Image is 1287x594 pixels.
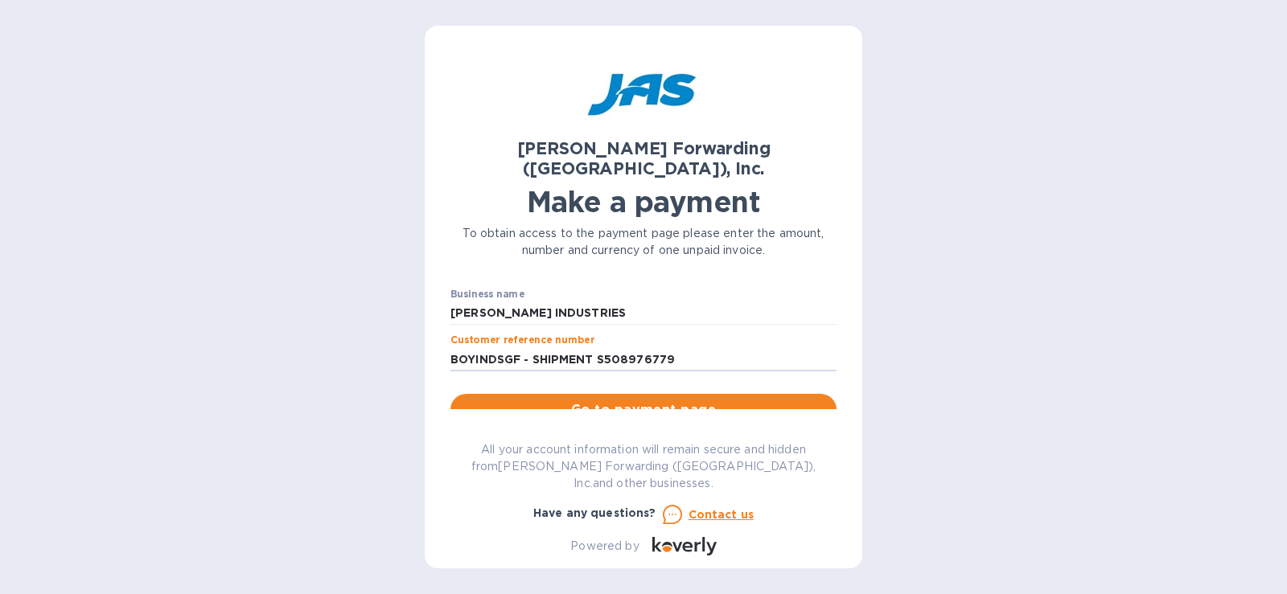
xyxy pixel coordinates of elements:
span: Go to payment page [463,400,824,420]
input: Enter business name [450,301,837,326]
p: Powered by [570,538,639,555]
label: Customer reference number [450,336,594,346]
b: Have any questions? [533,506,656,519]
h1: Make a payment [450,185,837,219]
p: All your account information will remain secure and hidden from [PERSON_NAME] Forwarding ([GEOGRA... [450,441,837,492]
input: Enter customer reference number [450,347,837,371]
b: [PERSON_NAME] Forwarding ([GEOGRAPHIC_DATA]), Inc. [517,138,771,178]
button: Go to payment page [450,394,837,426]
u: Contact us [689,508,755,521]
label: Business name [450,289,524,299]
p: To obtain access to the payment page please enter the amount, number and currency of one unpaid i... [450,225,837,259]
